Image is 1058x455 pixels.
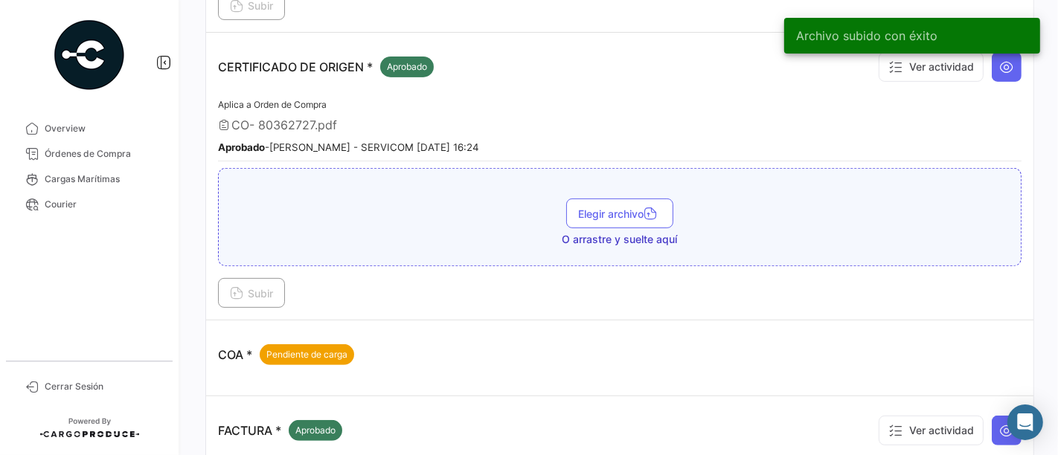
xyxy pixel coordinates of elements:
[12,167,167,192] a: Cargas Marítimas
[796,28,937,43] span: Archivo subido con éxito
[12,192,167,217] a: Courier
[218,57,434,77] p: CERTIFICADO DE ORIGEN *
[562,232,678,247] span: O arrastre y suelte aquí
[45,380,161,393] span: Cerrar Sesión
[218,278,285,308] button: Subir
[45,147,161,161] span: Órdenes de Compra
[230,287,273,300] span: Subir
[218,99,327,110] span: Aplica a Orden de Compra
[387,60,427,74] span: Aprobado
[45,172,161,186] span: Cargas Marítimas
[1007,404,1043,440] div: Abrir Intercom Messenger
[295,424,336,437] span: Aprobado
[45,198,161,211] span: Courier
[218,141,479,153] small: - [PERSON_NAME] - SERVICOM [DATE] 16:24
[578,207,661,220] span: Elegir archivo
[566,199,673,228] button: Elegir archivo
[879,416,984,445] button: Ver actividad
[52,18,126,92] img: powered-by.png
[218,141,265,153] b: Aprobado
[218,420,342,441] p: FACTURA *
[218,344,354,365] p: COA *
[45,122,161,135] span: Overview
[266,348,347,361] span: Pendiente de carga
[12,141,167,167] a: Órdenes de Compra
[12,116,167,141] a: Overview
[231,117,337,132] span: CO- 80362727.pdf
